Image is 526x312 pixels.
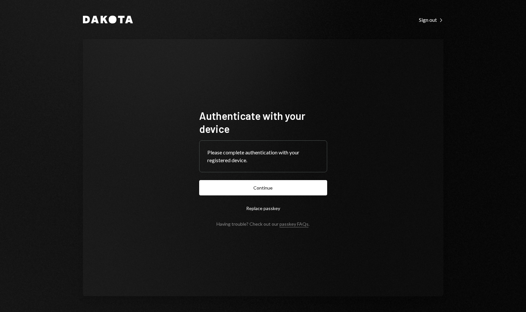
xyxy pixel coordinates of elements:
h1: Authenticate with your device [199,109,327,135]
div: Please complete authentication with your registered device. [207,149,319,164]
button: Replace passkey [199,201,327,216]
div: Having trouble? Check out our . [216,221,310,227]
a: passkey FAQs [279,221,309,227]
div: Sign out [419,17,443,23]
button: Continue [199,180,327,195]
a: Sign out [419,16,443,23]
